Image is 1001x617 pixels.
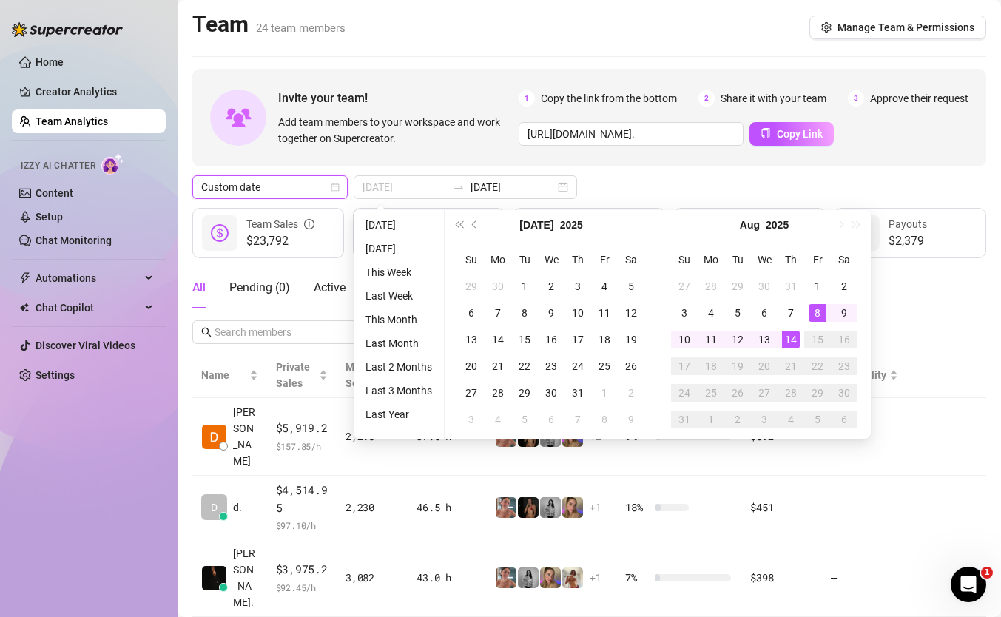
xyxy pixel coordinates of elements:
span: 7 % [625,570,649,586]
span: Private Sales [276,361,310,389]
button: Previous month (PageUp) [467,210,483,240]
div: 43.0 h [417,570,477,586]
span: Name [201,367,246,383]
span: dollar-circle [211,224,229,242]
th: We [538,246,564,273]
td: 2025-07-31 [778,273,804,300]
span: info-circle [304,216,314,232]
td: 2025-08-02 [831,273,857,300]
th: Fr [804,246,831,273]
div: 46.5 h [417,499,477,516]
td: 2025-08-24 [671,380,698,406]
td: 2025-08-23 [831,353,857,380]
button: Copy Link [749,122,834,146]
div: 26 [729,384,746,402]
div: 3 [675,304,693,322]
div: 14 [489,331,507,348]
span: thunderbolt [19,272,31,284]
div: 20 [755,357,773,375]
li: [DATE] [360,216,438,234]
div: 17 [675,357,693,375]
div: 3,082 [346,570,399,586]
div: 1 [596,384,613,402]
h2: Team [192,10,346,38]
span: $ 92.45 /h [276,580,328,595]
span: Messages Sent [346,361,394,389]
span: copy [761,128,771,138]
div: 3 [462,411,480,428]
button: Choose a year [766,210,789,240]
span: 1 [981,567,993,579]
td: 2025-07-15 [511,326,538,353]
div: 23 [542,357,560,375]
td: 2025-08-06 [538,406,564,433]
td: 2025-08-01 [804,273,831,300]
td: 2025-07-25 [591,353,618,380]
td: 2025-07-26 [618,353,644,380]
li: Last 2 Months [360,358,438,376]
a: Settings [36,369,75,381]
td: 2025-08-19 [724,353,751,380]
div: 7 [569,411,587,428]
td: 2025-08-25 [698,380,724,406]
td: 2025-08-14 [778,326,804,353]
td: 2025-09-06 [831,406,857,433]
div: 9 [622,411,640,428]
td: 2025-08-30 [831,380,857,406]
td: 2025-08-04 [485,406,511,433]
div: 15 [516,331,533,348]
div: 19 [622,331,640,348]
div: 18 [702,357,720,375]
td: 2025-08-05 [724,300,751,326]
td: 2025-07-27 [671,273,698,300]
div: 15 [809,331,826,348]
span: Active [314,280,346,294]
div: 19 [729,357,746,375]
div: 17 [569,331,587,348]
span: Copy Link [777,128,823,140]
span: 2 [698,90,715,107]
div: 29 [729,277,746,295]
span: $4,514.95 [276,482,328,516]
td: 2025-08-29 [804,380,831,406]
div: 4 [489,411,507,428]
div: 6 [755,304,773,322]
td: 2025-07-17 [564,326,591,353]
img: logo-BBDzfeDw.svg [12,22,123,37]
img: Yarden [496,567,516,588]
button: Choose a year [560,210,583,240]
td: 2025-07-10 [564,300,591,326]
th: Fr [591,246,618,273]
span: [PERSON_NAME] [233,404,258,469]
div: 14 [782,331,800,348]
th: Su [671,246,698,273]
th: Th [564,246,591,273]
li: Last Month [360,334,438,352]
div: 6 [835,411,853,428]
div: 26 [622,357,640,375]
div: 20 [462,357,480,375]
td: 2025-07-19 [618,326,644,353]
div: 31 [569,384,587,402]
td: 2025-08-17 [671,353,698,380]
div: 5 [622,277,640,295]
td: 2025-08-05 [511,406,538,433]
div: Est. Hours Worked [567,208,653,240]
div: 10 [675,331,693,348]
td: 2025-07-28 [698,273,724,300]
span: swap-right [453,181,465,193]
a: Home [36,56,64,68]
div: 13 [462,331,480,348]
div: 2 [622,384,640,402]
td: 2025-08-11 [698,326,724,353]
span: Add team members to your workspace and work together on Supercreator. [278,114,513,146]
div: 21 [782,357,800,375]
div: 8 [596,411,613,428]
span: $23,792 [246,232,314,250]
td: 2025-07-20 [458,353,485,380]
td: 2025-08-03 [671,300,698,326]
div: $451 [750,499,812,516]
div: 11 [702,331,720,348]
td: 2025-09-01 [698,406,724,433]
div: 12 [729,331,746,348]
